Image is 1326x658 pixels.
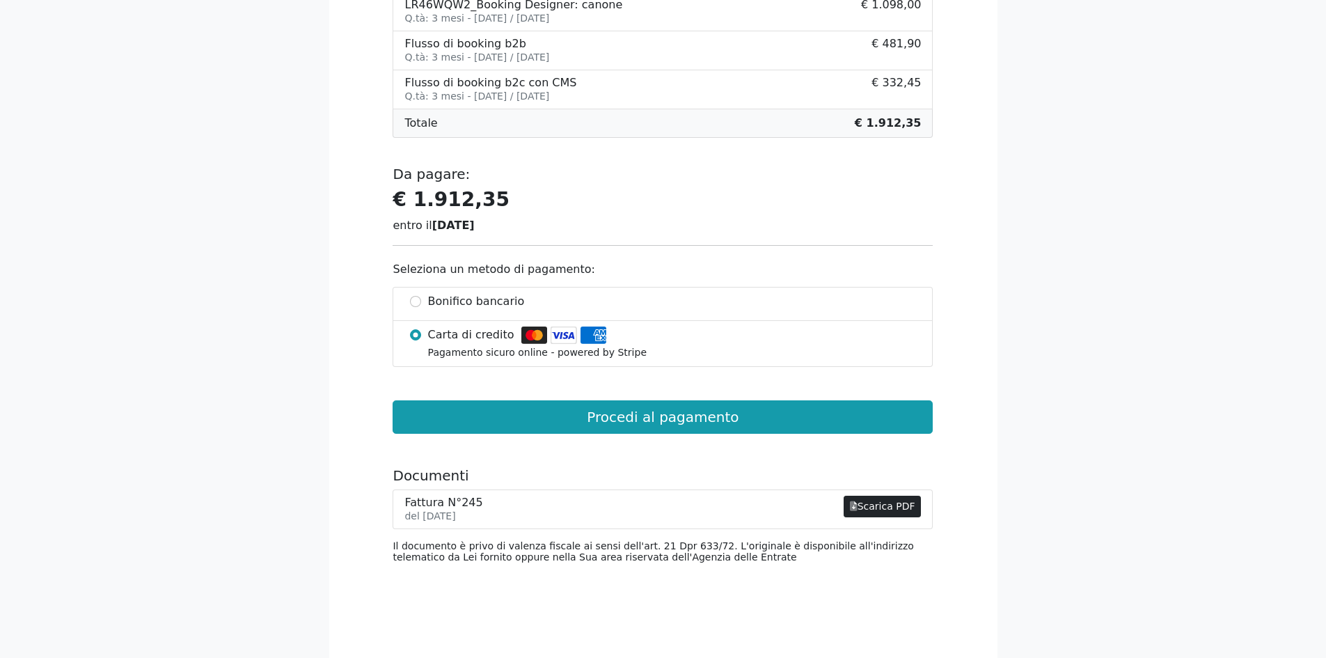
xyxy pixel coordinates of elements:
[393,540,913,563] small: Il documento è privo di valenza fiscale ai sensi dell'art. 21 Dpr 633/72. L'originale è disponibi...
[393,400,933,434] button: Procedi al pagamento
[393,217,933,234] div: entro il
[393,467,933,484] h5: Documenti
[393,166,933,182] h5: Da pagare:
[393,263,933,276] h6: Seleziona un metodo di pagamento:
[393,188,509,211] strong: € 1.912,35
[404,91,549,102] small: Q.tà: 3 mesi - [DATE] / [DATE]
[404,52,549,63] small: Q.tà: 3 mesi - [DATE] / [DATE]
[432,219,475,232] strong: [DATE]
[428,327,514,343] span: Carta di credito
[404,510,455,522] small: del [DATE]
[844,496,922,517] a: Scarica PDF
[404,496,482,509] div: Fattura N°245
[428,293,525,310] span: Bonifico bancario
[404,115,437,132] span: Totale
[428,347,647,358] small: Pagamento sicuro online - powered by Stripe
[871,76,921,103] span: € 332,45
[404,13,549,24] small: Q.tà: 3 mesi - [DATE] / [DATE]
[404,37,549,50] div: Flusso di booking b2b
[855,116,922,130] b: € 1.912,35
[404,76,576,89] div: Flusso di booking b2c con CMS
[871,37,921,64] span: € 481,90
